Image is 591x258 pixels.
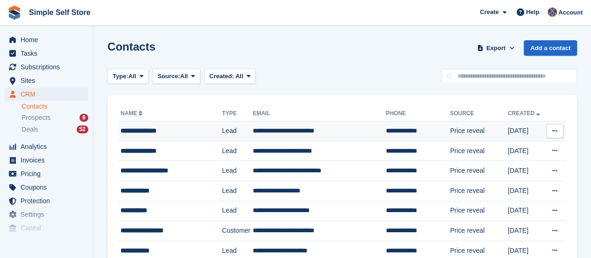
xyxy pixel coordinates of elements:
[21,125,38,134] span: Deals
[508,110,542,117] a: Created
[21,167,77,180] span: Pricing
[21,47,77,60] span: Tasks
[386,106,450,121] th: Phone
[21,33,77,46] span: Home
[548,7,557,17] img: Sharon Hughes
[21,140,77,153] span: Analytics
[235,73,243,80] span: All
[21,60,77,74] span: Subscriptions
[5,60,88,74] a: menu
[5,194,88,207] a: menu
[113,72,128,81] span: Type:
[21,194,77,207] span: Protection
[526,7,539,17] span: Help
[5,47,88,60] a: menu
[508,201,545,221] td: [DATE]
[524,40,577,56] a: Add a contact
[558,8,583,17] span: Account
[5,181,88,194] a: menu
[450,181,508,201] td: Price reveal
[450,161,508,181] td: Price reveal
[21,208,77,221] span: Settings
[25,5,94,20] a: Simple Self Store
[21,181,77,194] span: Coupons
[7,6,21,20] img: stora-icon-8386f47178a22dfd0bd8f6a31ec36ba5ce8667c1dd55bd0f319d3a0aa187defe.svg
[508,221,545,241] td: [DATE]
[107,69,149,84] button: Type: All
[5,208,88,221] a: menu
[222,201,253,221] td: Lead
[209,73,234,80] span: Created:
[450,121,508,141] td: Price reveal
[222,161,253,181] td: Lead
[222,141,253,161] td: Lead
[222,121,253,141] td: Lead
[5,221,88,235] a: menu
[107,40,156,53] h1: Contacts
[128,72,136,81] span: All
[508,121,545,141] td: [DATE]
[21,74,77,87] span: Sites
[222,181,253,201] td: Lead
[21,88,77,101] span: CRM
[5,74,88,87] a: menu
[21,154,77,167] span: Invoices
[5,33,88,46] a: menu
[121,110,144,117] a: Name
[79,114,88,122] div: 8
[21,113,88,123] a: Prospects 8
[486,44,506,53] span: Export
[222,221,253,241] td: Customer
[77,125,88,133] div: 52
[450,221,508,241] td: Price reveal
[180,72,188,81] span: All
[204,69,256,84] button: Created: All
[450,106,508,121] th: Source
[450,201,508,221] td: Price reveal
[21,221,77,235] span: Capital
[480,7,498,17] span: Create
[450,141,508,161] td: Price reveal
[508,141,545,161] td: [DATE]
[21,113,50,122] span: Prospects
[475,40,516,56] button: Export
[5,154,88,167] a: menu
[21,125,88,134] a: Deals 52
[508,181,545,201] td: [DATE]
[157,72,180,81] span: Source:
[5,167,88,180] a: menu
[21,102,88,111] a: Contacts
[152,69,200,84] button: Source: All
[5,88,88,101] a: menu
[222,106,253,121] th: Type
[508,161,545,181] td: [DATE]
[5,140,88,153] a: menu
[253,106,386,121] th: Email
